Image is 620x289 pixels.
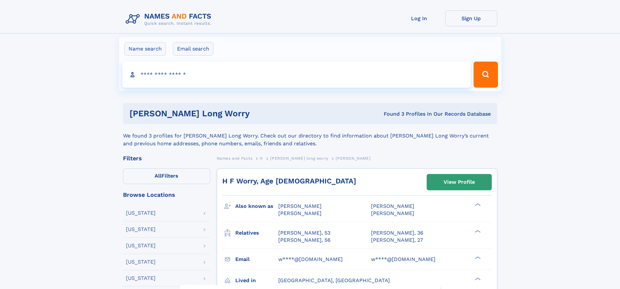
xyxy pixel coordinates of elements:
[122,62,471,88] input: search input
[126,259,156,265] div: [US_STATE]
[235,275,278,286] h3: Lived in
[371,210,414,216] span: [PERSON_NAME]
[126,276,156,281] div: [US_STATE]
[235,201,278,212] h3: Also known as
[173,42,214,56] label: Email search
[123,10,217,28] img: Logo Names and Facts
[336,156,370,161] span: [PERSON_NAME]
[123,192,210,198] div: Browse Locations
[235,254,278,265] h3: Email
[473,255,481,260] div: ❯
[130,109,317,118] h1: [PERSON_NAME] Long Worry
[317,110,491,118] div: Found 3 Profiles In Our Records Database
[278,237,331,244] a: [PERSON_NAME], 56
[235,227,278,238] h3: Relatives
[123,168,210,184] label: Filters
[222,177,356,185] a: H F Worry, Age [DEMOGRAPHIC_DATA]
[474,62,498,88] button: Search Button
[393,10,445,26] a: Log In
[126,227,156,232] div: [US_STATE]
[278,229,330,237] a: [PERSON_NAME], 53
[444,175,475,190] div: View Profile
[260,156,263,161] span: H
[278,210,322,216] span: [PERSON_NAME]
[278,203,322,209] span: [PERSON_NAME]
[270,156,328,161] span: [PERSON_NAME] long worry
[278,277,390,283] span: [GEOGRAPHIC_DATA], [GEOGRAPHIC_DATA]
[123,155,210,161] div: Filters
[371,203,414,209] span: [PERSON_NAME]
[473,229,481,233] div: ❯
[427,174,491,190] a: View Profile
[371,237,423,244] a: [PERSON_NAME], 27
[371,229,423,237] a: [PERSON_NAME], 36
[123,124,497,148] div: We found 3 profiles for [PERSON_NAME] Long Worry. Check out our directory to find information abo...
[126,243,156,248] div: [US_STATE]
[473,277,481,281] div: ❯
[445,10,497,26] a: Sign Up
[473,203,481,207] div: ❯
[126,210,156,216] div: [US_STATE]
[270,154,328,162] a: [PERSON_NAME] long worry
[124,42,166,56] label: Name search
[260,154,263,162] a: H
[155,173,161,179] span: All
[217,154,253,162] a: Names and Facts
